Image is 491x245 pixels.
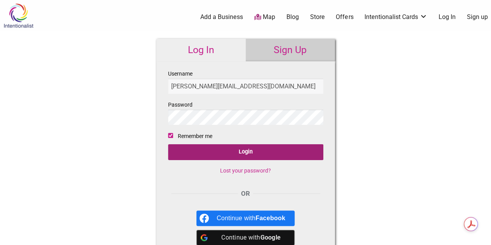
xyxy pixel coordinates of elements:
[336,13,353,21] a: Offers
[255,215,285,221] b: Facebook
[246,39,335,61] a: Sign Up
[168,79,323,94] input: Username
[217,210,285,226] div: Continue with
[467,13,488,21] a: Sign up
[220,167,271,174] a: Lost your password?
[200,13,243,21] a: Add a Business
[364,13,427,21] a: Intentionalist Cards
[168,110,323,125] input: Password
[310,13,324,21] a: Store
[168,144,323,160] input: Login
[286,13,299,21] a: Blog
[156,39,246,61] a: Log In
[168,69,323,94] label: Username
[178,131,212,141] label: Remember me
[254,13,275,22] a: Map
[168,100,323,125] label: Password
[196,210,295,226] a: Continue with <b>Facebook</b>
[260,234,281,241] b: Google
[439,13,456,21] a: Log In
[168,189,323,199] div: OR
